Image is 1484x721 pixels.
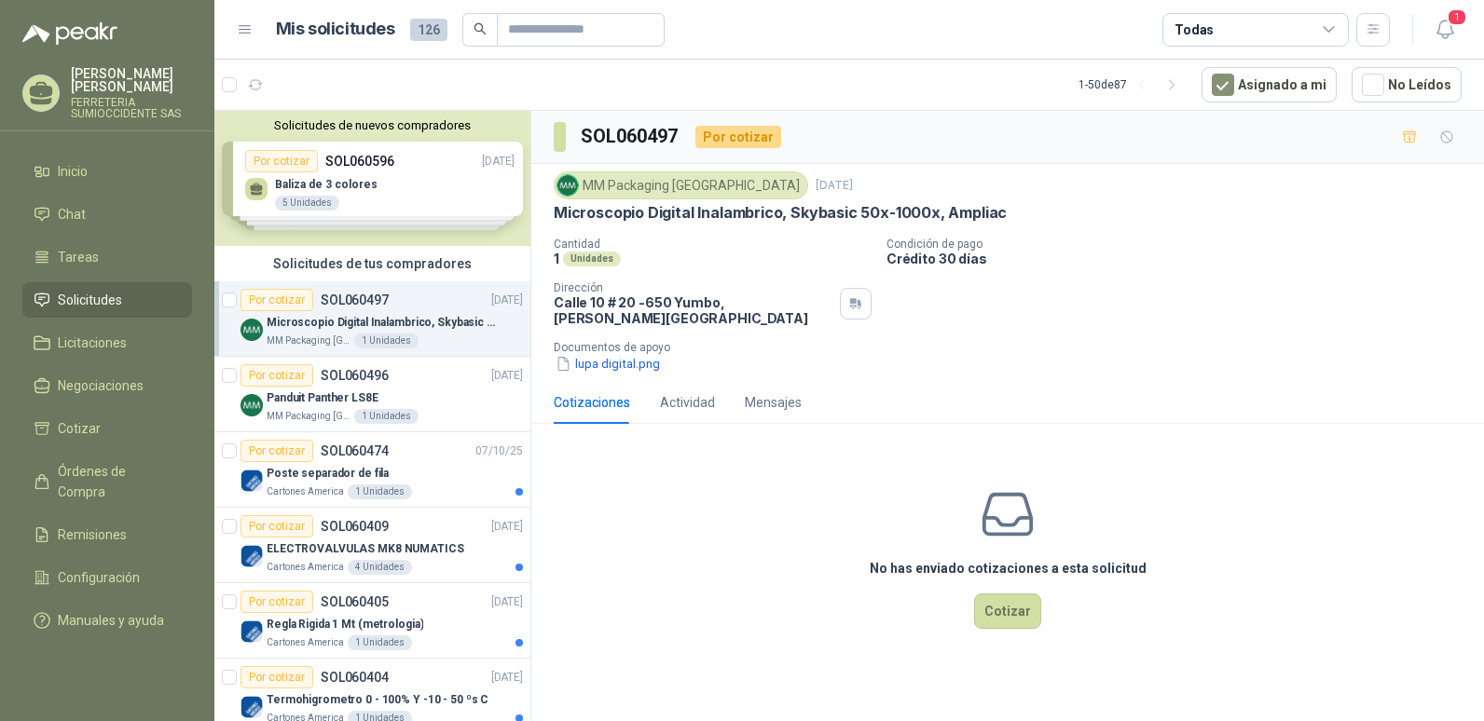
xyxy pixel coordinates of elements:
p: [DATE] [491,593,523,611]
button: lupa digital.png [554,354,662,374]
div: Actividad [660,392,715,413]
div: 1 Unidades [348,484,412,499]
p: SOL060474 [321,444,389,457]
button: 1 [1428,13,1462,47]
a: Por cotizarSOL06047407/10/25 Company LogoPoste separador de filaCartones America1 Unidades [214,432,530,508]
a: Solicitudes [22,282,192,318]
p: Microscopio Digital Inalambrico, Skybasic 50x-1000x, Ampliac [554,203,1007,223]
div: Por cotizar [240,364,313,387]
a: Por cotizarSOL060409[DATE] Company LogoELECTROVALVULAS MK8 NUMATICSCartones America4 Unidades [214,508,530,583]
div: Solicitudes de tus compradores [214,246,530,281]
a: Configuración [22,560,192,595]
button: No Leídos [1352,67,1462,102]
p: [DATE] [491,669,523,687]
div: 4 Unidades [348,560,412,575]
div: 1 - 50 de 87 [1079,70,1187,100]
div: 1 Unidades [354,409,419,424]
div: Por cotizar [240,666,313,688]
p: Panduit Panther LS8E [267,389,378,407]
span: 1 [1447,8,1467,26]
p: [DATE] [491,367,523,385]
h1: Mis solicitudes [276,16,395,43]
p: SOL060409 [321,520,389,533]
div: Por cotizar [240,591,313,613]
p: MM Packaging [GEOGRAPHIC_DATA] [267,333,350,348]
img: Company Logo [240,469,263,492]
a: Remisiones [22,517,192,552]
a: Inicio [22,154,192,189]
p: 07/10/25 [475,442,523,460]
img: Logo peakr [22,22,117,45]
button: Asignado a mi [1202,67,1337,102]
button: Solicitudes de nuevos compradores [222,118,523,132]
a: Tareas [22,239,192,275]
div: Cotizaciones [554,392,630,413]
img: Company Logo [557,175,578,196]
p: MM Packaging [GEOGRAPHIC_DATA] [267,409,350,424]
p: Microscopio Digital Inalambrico, Skybasic 50x-1000x, Ampliac [267,314,499,332]
div: Solicitudes de nuevos compradoresPor cotizarSOL060596[DATE] Baliza de 3 colores5 UnidadesPor coti... [214,111,530,246]
div: Unidades [563,252,621,266]
div: Todas [1175,20,1214,40]
div: Por cotizar [240,440,313,462]
div: 1 Unidades [354,333,419,348]
a: Negociaciones [22,368,192,403]
h3: No has enviado cotizaciones a esta solicitud [870,558,1147,578]
p: Calle 10 # 20 -650 Yumbo , [PERSON_NAME][GEOGRAPHIC_DATA] [554,294,832,326]
a: Cotizar [22,411,192,446]
div: Por cotizar [240,515,313,537]
span: Órdenes de Compra [58,461,174,502]
p: Documentos de apoyo [554,341,1477,354]
span: Cotizar [58,418,101,439]
p: SOL060405 [321,595,389,608]
a: Chat [22,197,192,232]
p: Poste separador de fila [267,465,389,483]
a: Órdenes de Compra [22,454,192,510]
p: SOL060497 [321,293,389,306]
p: SOL060404 [321,671,389,684]
span: Licitaciones [58,333,127,353]
p: Crédito 30 días [886,251,1477,266]
p: ELECTROVALVULAS MK8 NUMATICS [267,540,464,558]
div: Por cotizar [240,289,313,311]
span: Negociaciones [58,375,144,396]
p: Cartones America [267,635,344,650]
span: Solicitudes [58,290,122,310]
a: Manuales y ayuda [22,603,192,638]
p: [DATE] [816,177,853,195]
p: Cartones America [267,560,344,575]
h3: SOL060497 [581,122,680,151]
p: Dirección [554,281,832,294]
p: [PERSON_NAME] [PERSON_NAME] [71,67,192,93]
span: 126 [410,19,447,41]
img: Company Logo [240,696,263,718]
p: Condición de pago [886,238,1477,251]
div: Mensajes [745,392,802,413]
p: Regla Rigida 1 Mt (metrologia) [267,616,423,633]
a: Por cotizarSOL060496[DATE] Company LogoPanduit Panther LS8EMM Packaging [GEOGRAPHIC_DATA]1 Unidades [214,357,530,432]
p: Cartones America [267,484,344,499]
p: Cantidad [554,238,872,251]
img: Company Logo [240,545,263,567]
span: Manuales y ayuda [58,610,164,631]
p: FERRETERIA SUMIOCCIDENTE SAS [71,97,192,119]
div: MM Packaging [GEOGRAPHIC_DATA] [554,171,808,199]
button: Cotizar [974,593,1041,629]
span: Chat [58,204,86,224]
span: Remisiones [58,524,127,545]
img: Company Logo [240,394,263,416]
p: [DATE] [491,292,523,309]
p: 1 [554,251,559,266]
a: Licitaciones [22,325,192,360]
img: Company Logo [240,620,263,643]
a: Por cotizarSOL060405[DATE] Company LogoRegla Rigida 1 Mt (metrologia)Cartones America1 Unidades [214,583,530,659]
span: search [474,22,487,35]
span: Tareas [58,247,99,267]
div: 1 Unidades [348,635,412,650]
p: [DATE] [491,518,523,536]
img: Company Logo [240,319,263,341]
span: Configuración [58,567,140,588]
div: Por cotizar [695,126,781,148]
p: SOL060496 [321,369,389,382]
a: Por cotizarSOL060497[DATE] Company LogoMicroscopio Digital Inalambrico, Skybasic 50x-1000x, Ampli... [214,281,530,357]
